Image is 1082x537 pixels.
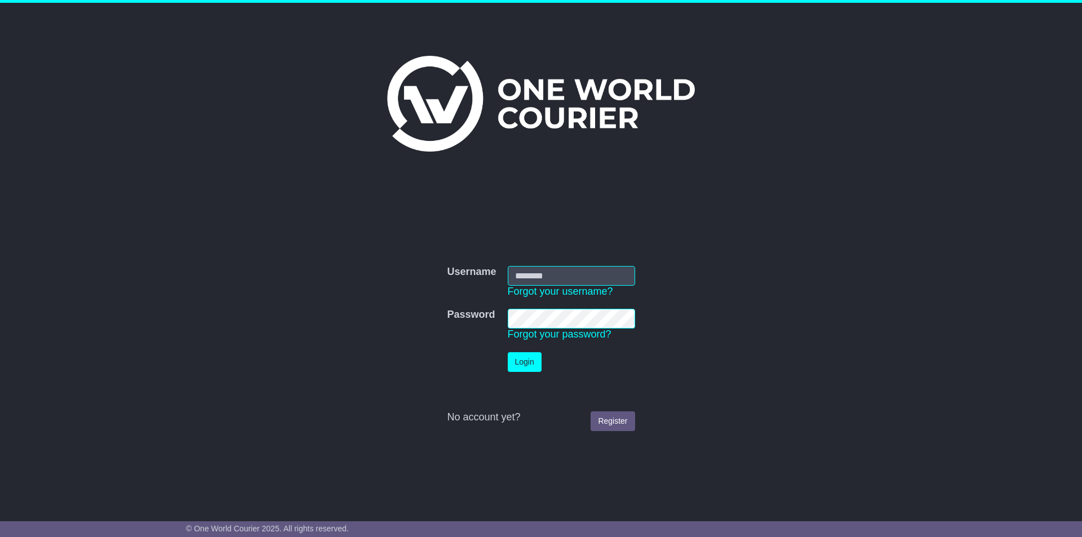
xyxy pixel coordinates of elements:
a: Forgot your username? [508,286,613,297]
a: Register [591,411,635,431]
span: © One World Courier 2025. All rights reserved. [186,524,349,533]
label: Username [447,266,496,278]
div: No account yet? [447,411,635,424]
a: Forgot your password? [508,329,611,340]
img: One World [387,56,695,152]
label: Password [447,309,495,321]
button: Login [508,352,542,372]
